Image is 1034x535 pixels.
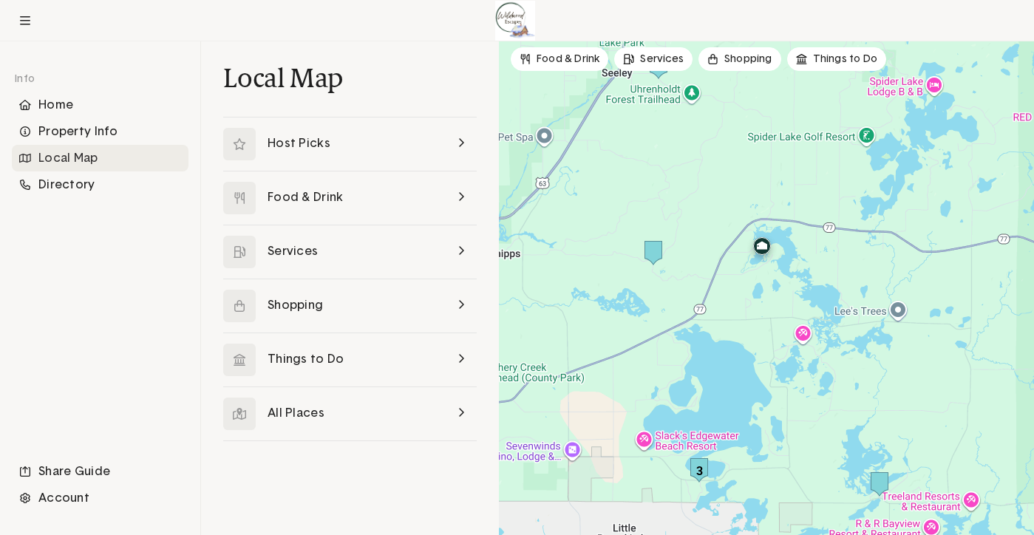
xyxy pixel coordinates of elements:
[614,47,693,71] li: 2 of 4
[12,145,188,171] div: Local Map
[787,47,886,71] button: Things to Do
[511,47,608,71] button: Food & Drink
[12,171,188,198] div: Directory
[12,458,188,485] div: Share Guide
[698,47,781,71] button: Shopping
[511,47,608,71] li: 1 of 4
[12,485,188,511] div: Account
[12,485,188,511] li: Navigation item
[12,458,188,485] li: Navigation item
[12,118,188,145] div: Property Info
[12,92,188,118] div: Home
[698,47,781,71] li: 3 of 4
[787,47,886,71] li: 4 of 4
[614,47,693,71] button: Services
[12,145,188,171] li: Navigation item
[223,64,477,93] h1: Local Map
[690,458,708,483] div: 3
[12,118,188,145] li: Navigation item
[12,171,188,198] li: Navigation item
[12,92,188,118] li: Navigation item
[495,1,535,41] img: Logo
